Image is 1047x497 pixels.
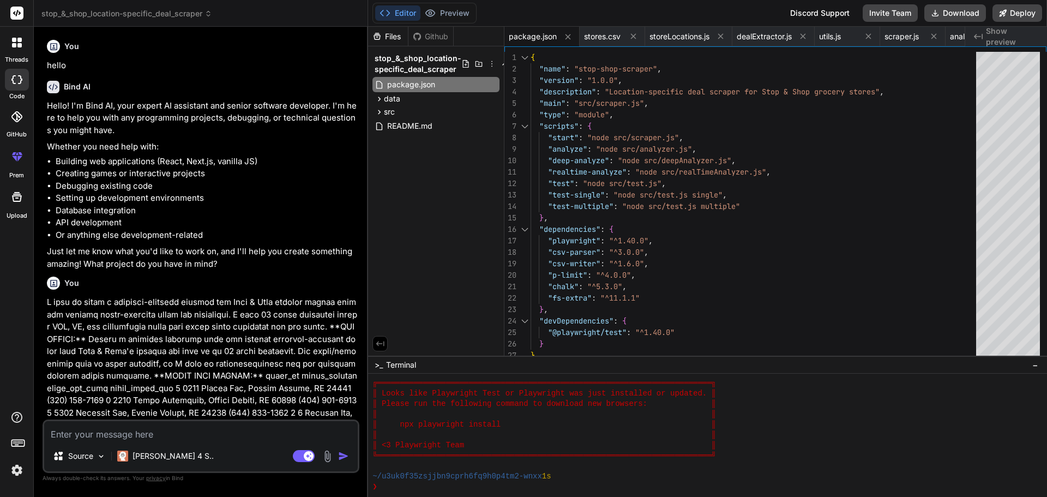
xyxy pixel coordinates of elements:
[518,224,532,235] div: Click to collapse the range.
[47,141,357,153] p: Whether you need help with:
[43,473,359,483] p: Always double-check its answers. Your in Bind
[622,316,627,326] span: {
[375,53,461,75] span: stop_&_shop_location-specific_deal_scraper
[565,64,570,74] span: :
[509,31,557,42] span: package.json
[531,350,535,360] span: }
[1032,360,1038,370] span: −
[68,451,93,462] p: Source
[584,31,621,42] span: stores.csv
[539,64,565,74] span: "name"
[819,31,841,42] span: utils.js
[504,155,516,166] div: 10
[548,293,592,303] span: "fs-extra"
[692,144,696,154] span: ,
[420,5,474,21] button: Preview
[7,211,27,220] label: Upload
[609,236,648,245] span: "^1.40.0"
[627,327,631,337] span: :
[8,461,26,480] img: settings
[539,224,600,234] span: "dependencies"
[679,133,683,142] span: ,
[609,247,644,257] span: "^3.0.0"
[504,315,516,327] div: 24
[579,133,583,142] span: :
[596,87,600,97] span: :
[47,245,357,270] p: Just let me know what you'd like to work on, and I'll help you create something amazing! What pro...
[56,155,357,168] li: Building web applications (React, Next.js, vanilla JS)
[587,282,622,291] span: "^5.3.0"
[504,338,516,350] div: 26
[375,360,383,370] span: >_
[56,167,357,180] li: Creating games or interactive projects
[47,59,357,72] p: hello
[504,132,516,143] div: 8
[644,98,648,108] span: ,
[56,229,357,242] li: Or anything else development-related
[622,201,740,211] span: "node src/test.js multiple"
[539,75,579,85] span: "version"
[504,143,516,155] div: 9
[372,440,716,451] span: ║ <3 Playwright Team ║
[622,282,627,291] span: ,
[784,4,856,22] div: Discord Support
[518,52,532,63] div: Click to collapse the range.
[587,144,592,154] span: :
[609,224,613,234] span: {
[372,420,716,430] span: ║ npx playwright install ║
[504,86,516,98] div: 4
[600,259,605,268] span: :
[146,475,166,481] span: privacy
[372,378,716,388] span: ╔═════════════════════════════════════════════════════════════════════════╗
[986,26,1038,47] span: Show preview
[600,293,640,303] span: "^11.1.1"
[542,471,551,482] span: 1s
[504,189,516,201] div: 13
[9,171,24,180] label: prem
[504,166,516,178] div: 11
[56,205,357,217] li: Database integration
[97,452,106,461] img: Pick Models
[539,98,565,108] span: "main"
[372,471,542,482] span: ~/u3uk0f35zsjjbn9cprh6fq9h0p4tm2-wnxx
[539,213,544,223] span: }
[548,236,600,245] span: "playwright"
[539,110,565,119] span: "type"
[539,304,544,314] span: }
[605,87,823,97] span: "Location-specific deal scraper for Stop & Shop gr
[648,236,653,245] span: ,
[504,281,516,292] div: 21
[504,109,516,121] div: 6
[548,270,587,280] span: "p-limit"
[618,75,622,85] span: ,
[609,110,613,119] span: ,
[766,167,771,177] span: ,
[518,315,532,327] div: Click to collapse the range.
[321,450,334,463] img: attachment
[504,350,516,361] div: 27
[574,110,609,119] span: "module"
[587,270,592,280] span: :
[504,212,516,224] div: 15
[600,224,605,234] span: :
[574,178,579,188] span: :
[644,259,648,268] span: ,
[605,190,609,200] span: :
[635,167,766,177] span: "node src/realTimeAnalyzer.js"
[587,75,618,85] span: "1.0.0"
[618,155,731,165] span: "node src/deepAnalyzer.js"
[884,31,919,42] span: scraper.js
[544,304,548,314] span: ,
[5,55,28,64] label: threads
[644,247,648,257] span: ,
[504,121,516,132] div: 7
[518,121,532,132] div: Click to collapse the range.
[64,41,79,52] h6: You
[133,451,214,462] p: [PERSON_NAME] 4 S..
[539,339,544,349] span: }
[7,130,27,139] label: GitHub
[504,75,516,86] div: 3
[823,87,880,97] span: ocery stores"
[64,278,79,289] h6: You
[548,247,600,257] span: "csv-parser"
